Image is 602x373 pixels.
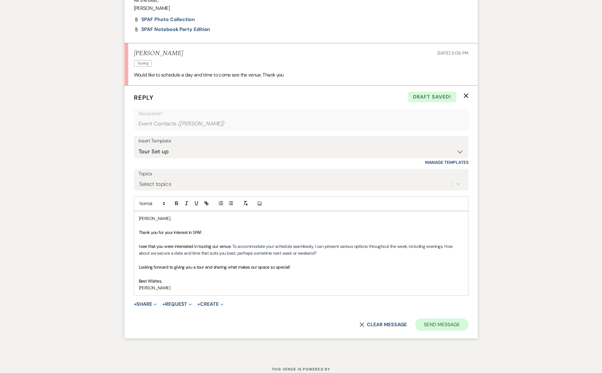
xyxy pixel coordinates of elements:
[139,180,171,188] div: Select topics
[359,322,406,327] button: Clear message
[162,302,165,307] span: +
[197,302,223,307] button: Create
[141,16,195,23] span: SPAF Photo Collection
[134,71,468,79] p: Would like to schedule a day and time to come see the venue. Thank you
[134,302,137,307] span: +
[139,230,202,235] span: Thank you for your interest in SPAF.
[425,160,468,165] a: Manage Templates
[162,302,192,307] button: Request
[408,92,456,102] span: Draft saved!
[138,169,464,178] label: Topics
[139,244,454,256] span: To accommodate your schedule seamlessly, I can present various options throughout the week, inclu...
[138,110,464,118] p: Recipients*
[134,5,170,11] span: [PERSON_NAME]
[178,120,224,128] span: ( [PERSON_NAME] )
[134,50,183,57] h5: [PERSON_NAME]
[141,17,195,22] a: SPAF Photo Collection
[197,302,200,307] span: +
[139,244,231,249] span: I see that you were interested in touring our venue.
[139,264,290,270] span: Looking forward to giving you a tour and sharing what makes our space so special!
[138,137,464,146] div: Insert Template
[437,50,468,56] span: [DATE] 5:06 PM
[134,60,152,67] span: Touring
[415,318,468,331] button: Send Message
[134,302,157,307] button: Share
[138,118,464,130] div: Event Contacts
[139,215,464,222] p: [PERSON_NAME],
[139,278,162,284] span: Best Wishes,
[141,26,210,33] span: SPAF Notebook Party Edition
[139,284,464,291] p: [PERSON_NAME]
[134,94,154,102] span: Reply
[141,27,210,32] a: SPAF Notebook Party Edition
